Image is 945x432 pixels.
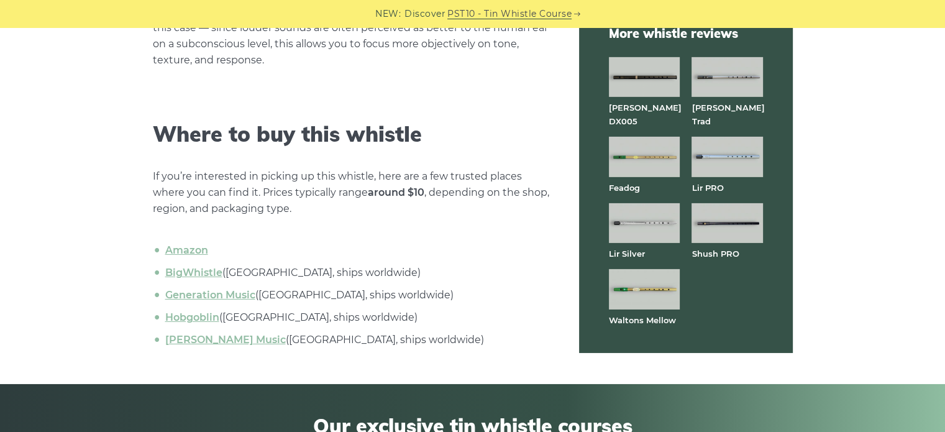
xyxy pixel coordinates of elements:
[404,7,445,21] span: Discover
[368,186,424,198] strong: around $10
[165,311,219,323] a: Hobgoblin
[609,269,680,309] img: Waltons Mellow tin whistle full front view
[165,267,222,278] a: BigWhistle
[162,287,549,303] li: ([GEOGRAPHIC_DATA], ships worldwide)
[609,315,676,325] a: Waltons Mellow
[165,244,208,256] a: Amazon
[609,25,763,42] span: More whistle reviews
[692,103,764,126] a: [PERSON_NAME] Trad
[609,249,645,259] a: Lir Silver
[165,334,286,346] a: [PERSON_NAME] Music
[609,203,680,243] img: Lir Silver tin whistle full front view
[368,186,514,198] span: , depending on th
[692,57,762,97] img: Dixon Trad tin whistle full front view
[162,310,549,326] li: ([GEOGRAPHIC_DATA], ships worldwide)
[692,203,762,243] img: Shuh PRO tin whistle full front view
[692,249,739,259] a: Shush PRO
[692,137,762,177] img: Lir PRO aluminum tin whistle full front view
[609,57,680,97] img: Dixon DX005 tin whistle full front view
[153,122,549,147] h2: Where to buy this whistle
[609,103,682,126] a: [PERSON_NAME] DX005
[692,183,723,193] a: Lir PRO
[162,265,549,281] li: ([GEOGRAPHIC_DATA], ships worldwide)
[165,289,255,301] a: Generation Music
[375,7,401,21] span: NEW:
[153,168,549,217] p: If you’re interested in picking up this whistle, here are a few trusted places where you can find...
[162,332,549,348] li: ([GEOGRAPHIC_DATA], ships worldwide)
[609,183,640,193] a: Feadog
[447,7,572,21] a: PST10 - Tin Whistle Course
[609,137,680,177] img: Feadog brass tin whistle full front view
